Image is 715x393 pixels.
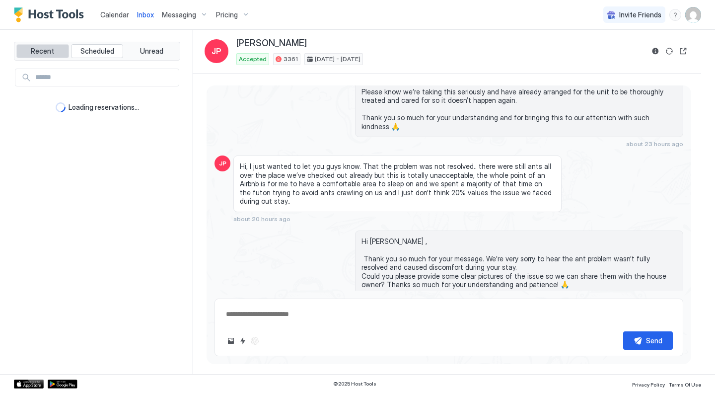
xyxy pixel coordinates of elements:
[80,47,114,56] span: Scheduled
[14,380,44,389] a: App Store
[69,103,139,112] span: Loading reservations...
[216,10,238,19] span: Pricing
[236,38,307,49] span: [PERSON_NAME]
[137,10,154,19] span: Inbox
[240,162,555,206] span: Hi, I just wanted to let you guys know. That the problem was not resolved.. there were still ants...
[646,335,662,346] div: Send
[677,45,689,57] button: Open reservation
[237,335,249,347] button: Quick reply
[333,381,376,387] span: © 2025 Host Tools
[361,237,677,289] span: Hi [PERSON_NAME] , Thank you so much for your message. We’re very sorry to hear the ant problem w...
[31,47,54,56] span: Recent
[619,10,661,19] span: Invite Friends
[632,379,665,389] a: Privacy Policy
[137,9,154,20] a: Inbox
[140,47,163,56] span: Unread
[14,42,180,61] div: tab-group
[632,382,665,388] span: Privacy Policy
[649,45,661,57] button: Reservation information
[669,9,681,21] div: menu
[669,379,701,389] a: Terms Of Use
[219,159,226,168] span: JP
[56,102,66,112] div: loading
[239,55,267,64] span: Accepted
[100,9,129,20] a: Calendar
[71,44,124,58] button: Scheduled
[125,44,178,58] button: Unread
[225,335,237,347] button: Upload image
[100,10,129,19] span: Calendar
[48,380,77,389] a: Google Play Store
[16,44,69,58] button: Recent
[284,55,298,64] span: 3361
[361,87,677,131] span: Please know we’re taking this seriously and have already arranged for the unit to be thoroughly t...
[663,45,675,57] button: Sync reservation
[623,331,673,350] button: Send
[626,140,683,148] span: about 23 hours ago
[212,45,221,57] span: JP
[685,7,701,23] div: User profile
[31,69,179,86] input: Input Field
[162,10,196,19] span: Messaging
[669,382,701,388] span: Terms Of Use
[233,215,290,223] span: about 20 hours ago
[315,55,360,64] span: [DATE] - [DATE]
[14,7,88,22] a: Host Tools Logo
